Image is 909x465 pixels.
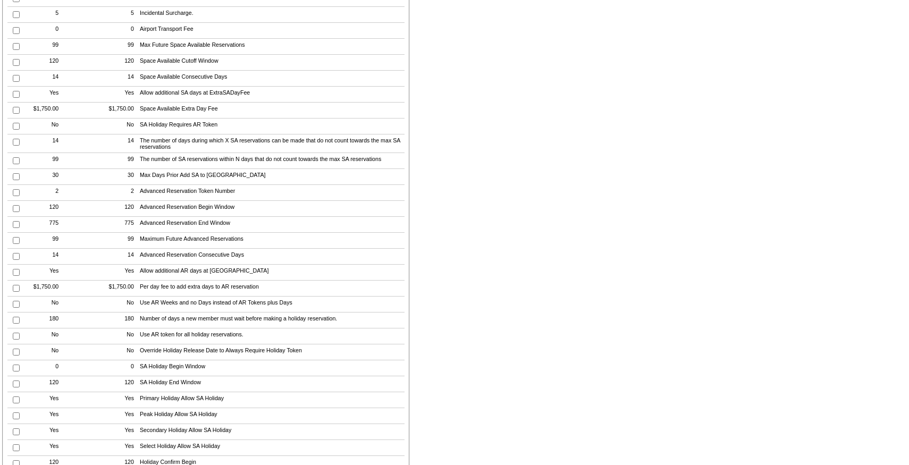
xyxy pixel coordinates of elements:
[137,297,404,312] td: Use AR Weeks and no Days instead of AR Tokens plus Days
[99,71,137,87] td: 14
[24,408,62,424] td: Yes
[99,153,137,169] td: 99
[137,71,404,87] td: Space Available Consecutive Days
[137,217,404,233] td: Advanced Reservation End Window
[137,39,404,55] td: Max Future Space Available Reservations
[24,134,62,153] td: 14
[99,217,137,233] td: 775
[24,328,62,344] td: No
[99,87,137,103] td: Yes
[99,103,137,119] td: $1,750.00
[24,297,62,312] td: No
[99,39,137,55] td: 99
[24,344,62,360] td: No
[99,424,137,440] td: Yes
[24,185,62,201] td: 2
[24,87,62,103] td: Yes
[137,440,404,456] td: Select Holiday Allow SA Holiday
[137,55,404,71] td: Space Available Cutoff Window
[24,55,62,71] td: 120
[24,312,62,328] td: 180
[99,328,137,344] td: No
[24,233,62,249] td: 99
[24,392,62,408] td: Yes
[99,185,137,201] td: 2
[99,169,137,185] td: 30
[99,233,137,249] td: 99
[99,360,137,376] td: 0
[137,312,404,328] td: Number of days a new member must wait before making a holiday reservation.
[24,424,62,440] td: Yes
[99,265,137,281] td: Yes
[99,440,137,456] td: Yes
[137,265,404,281] td: Allow additional AR days at [GEOGRAPHIC_DATA]
[99,281,137,297] td: $1,750.00
[24,103,62,119] td: $1,750.00
[24,201,62,217] td: 120
[137,119,404,134] td: SA Holiday Requires AR Token
[24,249,62,265] td: 14
[137,7,404,23] td: Incidental Surcharge.
[99,23,137,39] td: 0
[24,153,62,169] td: 99
[137,408,404,424] td: Peak Holiday Allow SA Holiday
[99,55,137,71] td: 120
[99,392,137,408] td: Yes
[99,297,137,312] td: No
[137,360,404,376] td: SA Holiday Begin Window
[24,360,62,376] td: 0
[137,153,404,169] td: The number of SA reservations within N days that do not count towards the max SA reservations
[137,281,404,297] td: Per day fee to add extra days to AR reservation
[137,376,404,392] td: SA Holiday End Window
[137,87,404,103] td: Allow additional SA days at ExtraSADayFee
[137,392,404,408] td: Primary Holiday Allow SA Holiday
[24,217,62,233] td: 775
[99,249,137,265] td: 14
[24,376,62,392] td: 120
[99,344,137,360] td: No
[99,119,137,134] td: No
[24,265,62,281] td: Yes
[137,169,404,185] td: Max Days Prior Add SA to [GEOGRAPHIC_DATA]
[99,134,137,153] td: 14
[137,424,404,440] td: Secondary Holiday Allow SA Holiday
[137,134,404,153] td: The number of days during which X SA reservations can be made that do not count towards the max S...
[24,23,62,39] td: 0
[137,103,404,119] td: Space Available Extra Day Fee
[137,23,404,39] td: Airport Transport Fee
[24,71,62,87] td: 14
[24,281,62,297] td: $1,750.00
[137,185,404,201] td: Advanced Reservation Token Number
[137,249,404,265] td: Advanced Reservation Consecutive Days
[99,376,137,392] td: 120
[137,344,404,360] td: Override Holiday Release Date to Always Require Holiday Token
[137,233,404,249] td: Maximum Future Advanced Reservations
[24,7,62,23] td: 5
[24,440,62,456] td: Yes
[99,408,137,424] td: Yes
[24,169,62,185] td: 30
[99,7,137,23] td: 5
[99,201,137,217] td: 120
[24,39,62,55] td: 99
[24,119,62,134] td: No
[99,312,137,328] td: 180
[137,328,404,344] td: Use AR token for all holiday reservations.
[137,201,404,217] td: Advanced Reservation Begin Window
